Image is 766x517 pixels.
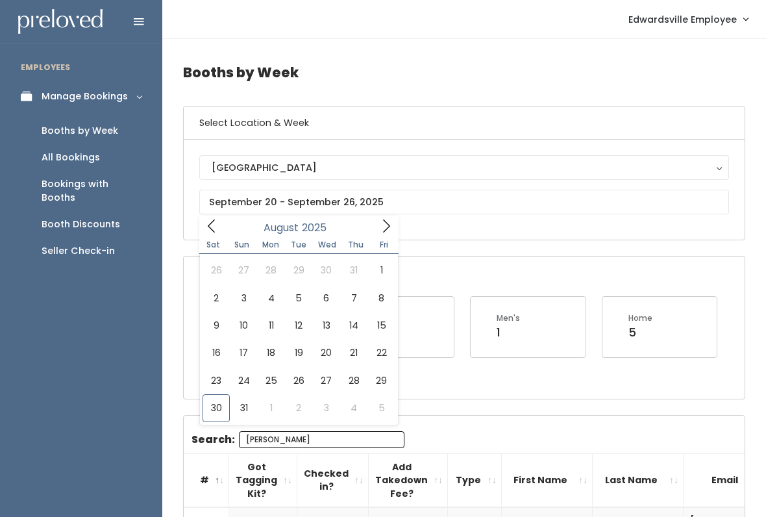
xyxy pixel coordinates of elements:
[628,312,652,324] div: Home
[230,312,257,339] span: August 10, 2025
[203,284,230,312] span: August 2, 2025
[203,339,230,366] span: August 16, 2025
[367,257,395,284] span: August 1, 2025
[628,12,737,27] span: Edwardsville Employee
[203,257,230,284] span: July 26, 2025
[42,151,100,164] div: All Bookings
[497,324,520,341] div: 1
[313,394,340,422] span: September 3, 2025
[229,453,297,507] th: Got Tagging Kit?: activate to sort column ascending
[199,241,228,249] span: Sat
[367,284,395,312] span: August 8, 2025
[258,339,285,366] span: August 18, 2025
[258,394,285,422] span: September 1, 2025
[184,107,745,140] h6: Select Location & Week
[448,453,502,507] th: Type: activate to sort column ascending
[367,339,395,366] span: August 22, 2025
[258,367,285,394] span: August 25, 2025
[285,257,312,284] span: July 29, 2025
[367,394,395,422] span: September 5, 2025
[285,312,312,339] span: August 12, 2025
[42,90,128,103] div: Manage Bookings
[258,257,285,284] span: July 28, 2025
[203,394,230,422] span: August 30, 2025
[258,312,285,339] span: August 11, 2025
[203,367,230,394] span: August 23, 2025
[212,160,717,175] div: [GEOGRAPHIC_DATA]
[367,367,395,394] span: August 29, 2025
[340,257,367,284] span: July 31, 2025
[42,124,118,138] div: Booths by Week
[497,312,520,324] div: Men's
[313,367,340,394] span: August 27, 2025
[230,339,257,366] span: August 17, 2025
[341,241,370,249] span: Thu
[340,367,367,394] span: August 28, 2025
[239,431,404,448] input: Search:
[42,218,120,231] div: Booth Discounts
[258,284,285,312] span: August 4, 2025
[18,9,103,34] img: preloved logo
[593,453,684,507] th: Last Name: activate to sort column ascending
[313,339,340,366] span: August 20, 2025
[313,257,340,284] span: July 30, 2025
[340,312,367,339] span: August 14, 2025
[370,241,399,249] span: Fri
[183,55,745,90] h4: Booths by Week
[284,241,313,249] span: Tue
[42,177,142,205] div: Bookings with Booths
[203,312,230,339] span: August 9, 2025
[285,367,312,394] span: August 26, 2025
[230,284,257,312] span: August 3, 2025
[230,257,257,284] span: July 27, 2025
[628,324,652,341] div: 5
[230,394,257,422] span: August 31, 2025
[313,241,341,249] span: Wed
[285,339,312,366] span: August 19, 2025
[264,223,299,233] span: August
[184,453,229,507] th: #: activate to sort column descending
[199,155,729,180] button: [GEOGRAPHIC_DATA]
[369,453,448,507] th: Add Takedown Fee?: activate to sort column ascending
[285,394,312,422] span: September 2, 2025
[297,453,369,507] th: Checked in?: activate to sort column ascending
[199,190,729,214] input: September 20 - September 26, 2025
[256,241,285,249] span: Mon
[340,284,367,312] span: August 7, 2025
[299,220,338,236] input: Year
[313,312,340,339] span: August 13, 2025
[367,312,395,339] span: August 15, 2025
[340,339,367,366] span: August 21, 2025
[230,367,257,394] span: August 24, 2025
[285,284,312,312] span: August 5, 2025
[228,241,256,249] span: Sun
[340,394,367,422] span: September 4, 2025
[313,284,340,312] span: August 6, 2025
[42,244,115,258] div: Seller Check-in
[191,431,404,448] label: Search:
[615,5,761,33] a: Edwardsville Employee
[502,453,593,507] th: First Name: activate to sort column ascending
